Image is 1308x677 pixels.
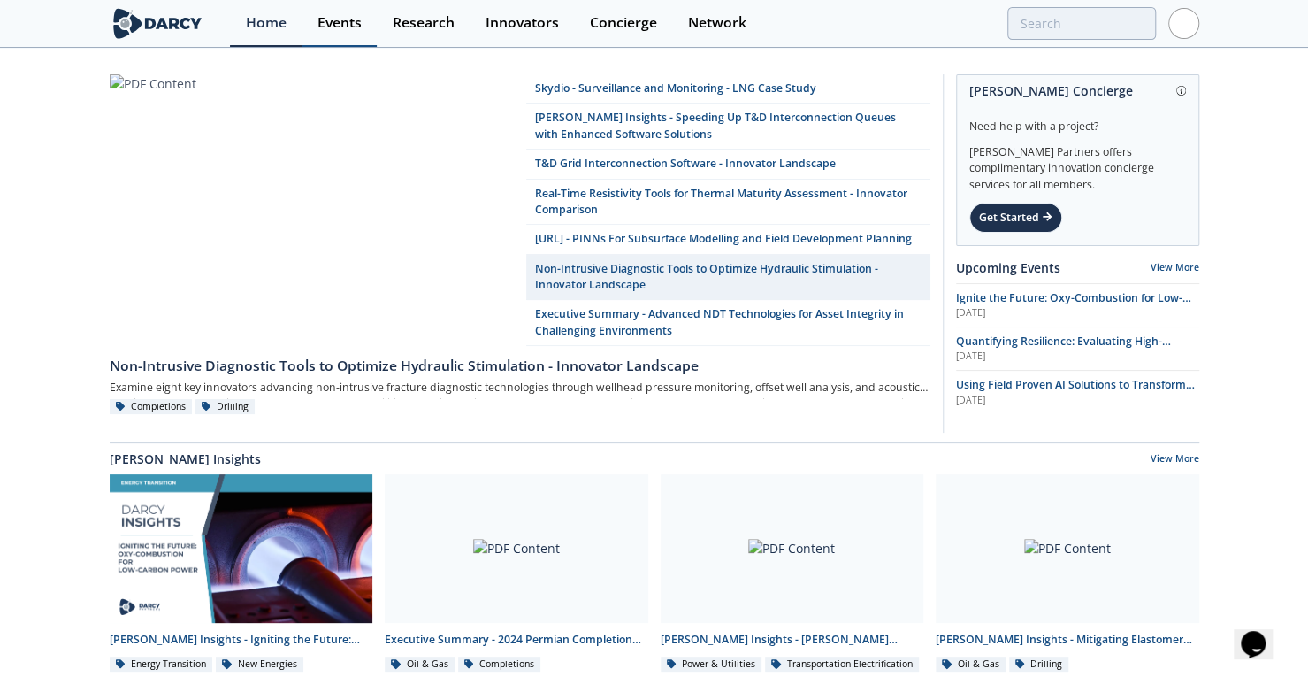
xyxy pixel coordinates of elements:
div: Need help with a project? [969,106,1186,135]
a: View More [1151,452,1199,468]
img: logo-wide.svg [110,8,206,39]
div: Power & Utilities [661,657,762,673]
a: Non-Intrusive Diagnostic Tools to Optimize Hydraulic Stimulation - Innovator Landscape [110,346,930,376]
a: [PERSON_NAME] Insights [110,450,261,468]
a: Using Field Proven AI Solutions to Transform Safety Programs [DATE] [956,377,1199,407]
a: View More [1151,261,1199,273]
div: [PERSON_NAME] Concierge [969,75,1186,106]
a: Skydio - Surveillance and Monitoring - LNG Case Study [526,74,930,104]
iframe: chat widget [1234,606,1290,659]
div: Concierge [590,16,657,30]
a: Non-Intrusive Diagnostic Tools to Optimize Hydraulic Stimulation - Innovator Landscape [526,255,930,301]
a: PDF Content [PERSON_NAME] Insights - [PERSON_NAME] Insights - Bidirectional EV Charging Power & U... [654,474,930,673]
div: Network [688,16,746,30]
div: New Energies [216,657,303,673]
div: Energy Transition [110,657,213,673]
div: Drilling [195,399,256,415]
div: Transportation Electrification [765,657,919,673]
a: Real-Time Resistivity Tools for Thermal Maturity Assessment - Innovator Comparison [526,180,930,226]
div: Get Started [969,203,1062,233]
div: [DATE] [956,350,1199,364]
div: [PERSON_NAME] Insights - Mitigating Elastomer Swelling Issue in Downhole Drilling Mud Motors [936,632,1199,648]
span: Using Field Proven AI Solutions to Transform Safety Programs [956,377,1195,408]
a: PDF Content Executive Summary - 2024 Permian Completion Design Roundtable - [US_STATE][GEOGRAPHIC... [379,474,654,673]
div: Drilling [1009,657,1069,673]
input: Advanced Search [1007,7,1156,40]
div: [DATE] [956,306,1199,320]
a: Quantifying Resilience: Evaluating High-Impact, Low-Frequency (HILF) Events [DATE] [956,334,1199,364]
span: Ignite the Future: Oxy-Combustion for Low-Carbon Power [956,290,1191,321]
a: [URL] - PINNs For Subsurface Modelling and Field Development Planning [526,225,930,254]
img: information.svg [1176,86,1186,96]
div: Oil & Gas [936,657,1006,673]
div: Events [317,16,362,30]
div: Research [393,16,455,30]
a: [PERSON_NAME] Insights - Speeding Up T&D Interconnection Queues with Enhanced Software Solutions [526,104,930,150]
a: Upcoming Events [956,258,1060,277]
div: Innovators [486,16,559,30]
div: Home [246,16,287,30]
div: [DATE] [956,394,1199,408]
a: Ignite the Future: Oxy-Combustion for Low-Carbon Power [DATE] [956,290,1199,320]
div: Examine eight key innovators advancing non-intrusive fracture diagnostic technologies through wel... [110,376,930,398]
img: Profile [1168,8,1199,39]
div: Non-Intrusive Diagnostic Tools to Optimize Hydraulic Stimulation - Innovator Landscape [110,356,930,377]
div: Completions [110,399,193,415]
div: [PERSON_NAME] Partners offers complimentary innovation concierge services for all members. [969,135,1186,193]
div: Executive Summary - 2024 Permian Completion Design Roundtable - [US_STATE][GEOGRAPHIC_DATA] [385,632,648,648]
div: Completions [458,657,541,673]
div: [PERSON_NAME] Insights - Igniting the Future: Oxy-Combustion for Low-carbon power [110,632,373,648]
span: Quantifying Resilience: Evaluating High-Impact, Low-Frequency (HILF) Events [956,334,1171,365]
a: PDF Content [PERSON_NAME] Insights - Mitigating Elastomer Swelling Issue in Downhole Drilling Mud... [929,474,1205,673]
div: Oil & Gas [385,657,455,673]
a: Executive Summary - Advanced NDT Technologies for Asset Integrity in Challenging Environments [526,300,930,346]
a: T&D Grid Interconnection Software - Innovator Landscape [526,150,930,179]
a: Darcy Insights - Igniting the Future: Oxy-Combustion for Low-carbon power preview [PERSON_NAME] I... [103,474,379,673]
div: [PERSON_NAME] Insights - [PERSON_NAME] Insights - Bidirectional EV Charging [661,632,924,648]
